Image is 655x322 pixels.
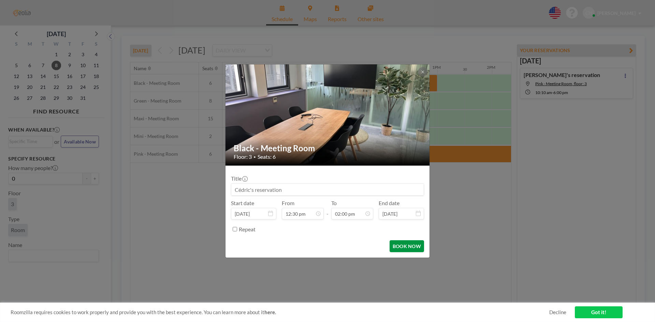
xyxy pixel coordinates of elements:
[264,309,276,315] a: here.
[258,153,276,160] span: Seats: 6
[11,309,549,316] span: Roomzilla requires cookies to work properly and provide you with the best experience. You can lea...
[231,184,424,195] input: Cédric's reservation
[575,306,623,318] a: Got it!
[234,153,252,160] span: Floor: 3
[549,309,566,316] a: Decline
[390,240,424,252] button: BOOK NOW
[379,200,399,206] label: End date
[326,202,329,217] span: -
[239,226,256,233] label: Repeat
[225,38,430,191] img: 537.jpg
[253,154,256,159] span: •
[231,175,247,182] label: Title
[231,200,254,206] label: Start date
[331,200,337,206] label: To
[282,200,294,206] label: From
[234,143,422,153] h2: Black - Meeting Room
